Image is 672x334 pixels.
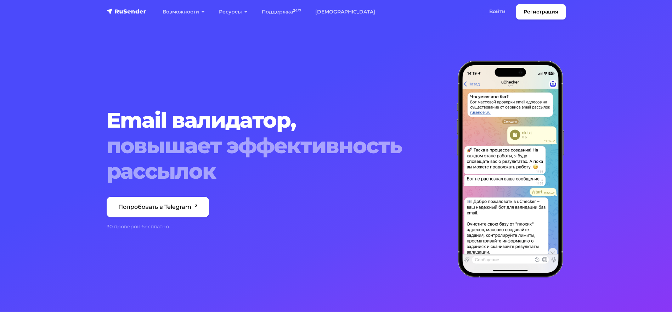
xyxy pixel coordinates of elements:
h1: Email валидатор, [107,107,449,184]
a: Поддержка24/7 [255,5,308,19]
img: RuSender [107,8,146,15]
a: Войти [482,4,513,19]
img: hero-right-validator-min.png [457,61,564,278]
a: Регистрация [516,4,566,20]
sup: 24/7 [293,8,301,13]
span: повышает эффективность рассылок [107,133,449,184]
a: Возможности [156,5,212,19]
a: Ресурсы [212,5,255,19]
a: Попробовать в Telegram [107,197,209,217]
div: 30 проверок бесплатно [107,223,449,230]
a: [DEMOGRAPHIC_DATA] [308,5,382,19]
